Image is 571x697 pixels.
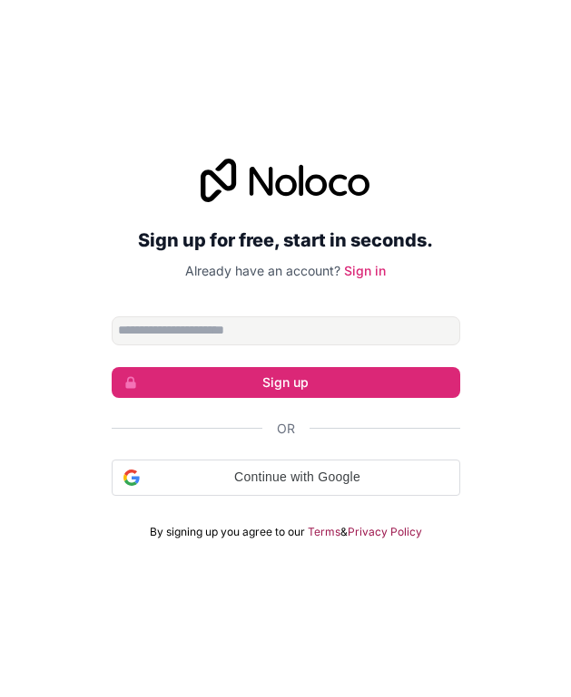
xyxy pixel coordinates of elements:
span: & [340,525,348,539]
a: Terms [308,525,340,539]
span: Or [277,420,295,438]
input: Email address [112,316,460,345]
span: Continue with Google [147,468,448,487]
span: By signing up you agree to our [150,525,305,539]
button: Sign up [112,367,460,398]
div: Continue with Google [112,460,460,496]
a: Sign in [344,263,386,278]
span: Already have an account? [185,263,340,278]
a: Privacy Policy [348,525,422,539]
h2: Sign up for free, start in seconds. [112,224,460,257]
